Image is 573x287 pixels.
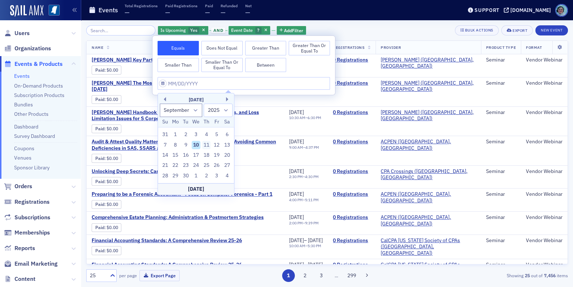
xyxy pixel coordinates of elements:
[192,172,200,180] div: Choose Wednesday, October 1st, 2025
[181,161,190,170] div: Choose Tuesday, September 23rd, 2025
[106,225,118,230] span: $0.00
[465,28,493,32] div: Bulk Actions
[139,270,180,281] button: Export Page
[4,275,35,283] a: Content
[289,115,321,120] div: –
[535,25,568,35] button: New Event
[289,174,303,179] time: 2:30 PM
[92,57,271,63] a: [PERSON_NAME] Key Partnership and S Corporation Tax Planning Strategies
[92,237,242,244] a: Financial Accounting Standards: A Comprehensive Review 25-26
[4,244,35,252] a: Reports
[158,77,330,90] input: MM/DD/YYYY
[381,57,476,69] span: Surgent (Radnor, PA)
[333,45,364,50] span: Registrations
[158,58,199,72] button: Smaller Than
[212,172,221,180] div: Choose Friday, October 3rd, 2025
[181,151,190,160] div: Choose Tuesday, September 16th, 2025
[92,154,121,163] div: Paid: 0 - $0
[526,109,562,116] div: Vendor Webinar
[221,3,238,8] p: Refunded
[333,262,371,268] a: 0 Registrations
[289,145,303,150] time: 9:00 AM
[4,260,58,268] a: Email Marketing
[245,58,286,72] button: Between
[49,5,60,16] img: SailAMX
[202,172,211,180] div: Choose Thursday, October 2nd, 2025
[346,269,358,282] button: 299
[298,269,311,282] button: 2
[289,168,304,174] span: [DATE]
[526,237,562,244] div: Vendor Webinar
[92,168,229,175] span: Unlocking Deep Secrets: Case Studies in Financial Analysis
[308,261,323,268] span: [DATE]
[523,272,531,279] strong: 25
[106,179,118,184] span: $0.00
[333,237,371,244] a: 0 Registrations
[92,191,272,198] span: Preparing to be a Forensic Accountant - Focus on Computer Forensics - Part 1
[158,26,208,35] div: Yes
[161,161,170,170] div: Choose Sunday, September 21st, 2025
[171,151,180,160] div: Choose Monday, September 15th, 2025
[289,145,319,150] div: –
[92,45,103,50] span: Name
[245,8,250,17] span: —
[86,25,155,35] input: Search…
[381,109,476,122] span: Surgent (Radnor, PA)
[14,29,30,37] span: Users
[486,57,516,63] div: Seminar
[226,97,230,101] button: Next Month
[95,225,104,230] a: Paid
[333,57,371,63] a: 0 Registrations
[289,41,330,55] button: Greater Than or Equal To
[535,26,568,33] a: New Event
[4,182,32,190] a: Orders
[10,5,43,17] a: SailAMX
[92,124,121,133] div: Paid: 0 - $0
[526,80,562,86] div: Vendor Webinar
[160,27,186,33] span: Is Upcoming
[162,97,166,101] button: Previous Month
[92,223,121,232] div: Paid: 0 - $0
[289,115,305,120] time: 10:30 AM
[43,5,60,17] a: View Homepage
[333,168,371,175] a: 0 Registrations
[95,179,106,184] span: :
[158,183,234,195] div: [DATE]
[14,198,50,206] span: Registrations
[14,92,64,98] a: Subscription Products
[202,118,211,126] div: Th
[333,139,371,145] a: 0 Registrations
[202,130,211,139] div: Choose Thursday, September 4th, 2025
[504,8,553,13] button: [DOMAIN_NAME]
[257,27,259,33] span: ?
[95,179,104,184] a: Paid
[92,262,242,268] a: Financial Accounting Standards: A Comprehensive Review 25-26
[181,130,190,139] div: Choose Tuesday, September 2nd, 2025
[95,202,106,207] span: :
[4,29,30,37] a: Users
[161,172,170,180] div: Choose Sunday, September 28th, 2025
[125,8,130,17] span: —
[510,7,551,13] div: [DOMAIN_NAME]
[526,214,562,221] div: Vendor Webinar
[413,272,568,279] div: Showing out of items
[192,141,200,149] div: Choose Wednesday, September 10th, 2025
[526,191,562,198] div: Vendor Webinar
[95,126,106,131] span: :
[95,225,106,230] span: :
[202,141,211,149] div: Choose Thursday, September 11th, 2025
[381,80,476,93] a: [PERSON_NAME] ([GEOGRAPHIC_DATA], [GEOGRAPHIC_DATA])
[190,27,197,33] span: Yes
[381,45,401,50] span: Provider
[289,109,304,115] span: [DATE]
[4,214,50,221] a: Subscriptions
[289,198,319,202] div: –
[201,58,243,72] button: Smaller Than or Equal To
[212,130,221,139] div: Choose Friday, September 5th, 2025
[95,97,106,102] span: :
[526,57,562,63] div: Vendor Webinar
[308,115,321,120] time: 6:30 PM
[14,145,34,152] a: Coupons
[192,118,200,126] div: We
